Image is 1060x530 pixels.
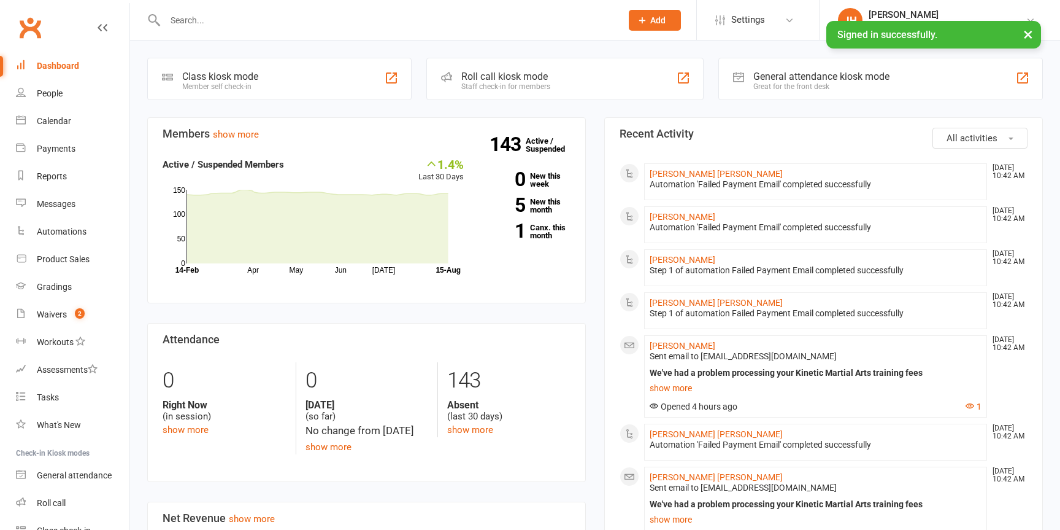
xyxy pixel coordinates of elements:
a: [PERSON_NAME] [650,255,715,265]
h3: Attendance [163,333,570,346]
button: Add [629,10,681,31]
a: show more [163,424,209,435]
h3: Recent Activity [620,128,1027,140]
a: show more [305,442,351,453]
div: (so far) [305,399,429,423]
div: Roll call [37,498,66,508]
a: People [16,80,129,107]
strong: 1 [482,222,525,240]
a: show more [650,380,981,397]
div: Great for the front desk [753,82,889,91]
span: Settings [731,6,765,34]
a: [PERSON_NAME] [PERSON_NAME] [650,298,783,308]
div: Reports [37,171,67,181]
time: [DATE] 10:42 AM [986,467,1027,483]
div: What's New [37,420,81,430]
div: Assessments [37,365,98,375]
div: Automation 'Failed Payment Email' completed successfully [650,179,981,190]
a: Reports [16,163,129,190]
a: show more [229,513,275,524]
div: Staff check-in for members [461,82,550,91]
a: [PERSON_NAME] [650,341,715,351]
time: [DATE] 10:42 AM [986,164,1027,180]
div: No change from [DATE] [305,423,429,439]
a: Clubworx [15,12,45,43]
span: Add [650,15,666,25]
div: We've had a problem processing your Kinetic Martial Arts training fees [650,368,981,378]
span: Sent email to [EMAIL_ADDRESS][DOMAIN_NAME] [650,483,837,493]
div: Kinetic Martial Arts [GEOGRAPHIC_DATA] [869,20,1026,31]
a: [PERSON_NAME] [650,212,715,222]
a: Messages [16,190,129,218]
a: show more [650,511,981,528]
a: Gradings [16,273,129,301]
time: [DATE] 10:42 AM [986,207,1027,223]
time: [DATE] 10:42 AM [986,424,1027,440]
div: Class kiosk mode [182,71,258,82]
a: Product Sales [16,246,129,273]
span: 2 [75,308,85,319]
button: All activities [932,128,1027,149]
a: Calendar [16,107,129,135]
div: Product Sales [37,254,90,264]
a: show more [447,424,493,435]
a: 5New this month [482,198,570,214]
div: Roll call kiosk mode [461,71,550,82]
a: Automations [16,218,129,246]
button: 1 [966,402,981,412]
strong: Active / Suspended Members [163,159,284,170]
a: Tasks [16,384,129,411]
div: General attendance kiosk mode [753,71,889,82]
a: 0New this week [482,172,570,188]
strong: 0 [482,170,525,189]
div: General attendance [37,470,112,480]
div: Last 30 Days [418,157,464,184]
a: What's New [16,411,129,439]
h3: Members [163,128,570,140]
div: Step 1 of automation Failed Payment Email completed successfully [650,265,981,276]
a: [PERSON_NAME] [PERSON_NAME] [650,472,783,482]
strong: Right Now [163,399,286,411]
a: Roll call [16,489,129,517]
div: 0 [163,362,286,399]
div: (in session) [163,399,286,423]
a: Payments [16,135,129,163]
a: General attendance kiosk mode [16,462,129,489]
div: Workouts [37,337,74,347]
div: Calendar [37,116,71,126]
a: Waivers 2 [16,301,129,329]
strong: [DATE] [305,399,429,411]
div: Step 1 of automation Failed Payment Email completed successfully [650,308,981,319]
time: [DATE] 10:42 AM [986,250,1027,266]
input: Search... [161,12,613,29]
div: Gradings [37,282,72,292]
span: Opened 4 hours ago [650,402,737,411]
time: [DATE] 10:42 AM [986,293,1027,309]
a: Assessments [16,356,129,384]
span: All activities [947,133,997,144]
div: 143 [447,362,570,399]
div: [PERSON_NAME] [869,9,1026,20]
div: Messages [37,199,75,209]
strong: 5 [482,196,525,214]
button: × [1017,21,1039,47]
strong: 143 [490,135,526,154]
strong: Absent [447,399,570,411]
h3: Net Revenue [163,512,570,524]
a: 143Active / Suspended [526,128,580,162]
a: [PERSON_NAME] [PERSON_NAME] [650,169,783,179]
a: Dashboard [16,52,129,80]
a: 1Canx. this month [482,224,570,240]
div: (last 30 days) [447,399,570,423]
a: Workouts [16,329,129,356]
div: 1.4% [418,157,464,171]
div: Tasks [37,392,59,402]
span: Sent email to [EMAIL_ADDRESS][DOMAIN_NAME] [650,351,837,361]
div: Dashboard [37,61,79,71]
div: Waivers [37,310,67,319]
div: We've had a problem processing your Kinetic Martial Arts training fees [650,499,981,510]
div: Automation 'Failed Payment Email' completed successfully [650,222,981,233]
div: Member self check-in [182,82,258,91]
span: Signed in successfully. [837,29,937,41]
a: show more [213,129,259,140]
